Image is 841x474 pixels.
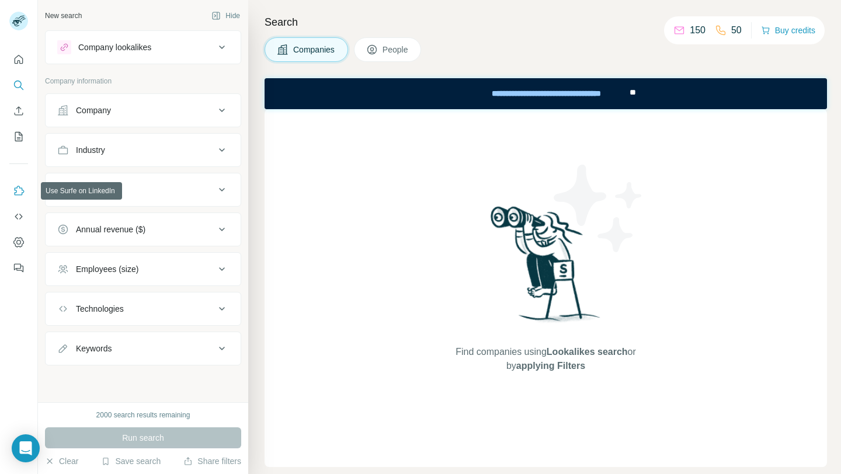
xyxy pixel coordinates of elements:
[96,410,190,420] div: 2000 search results remaining
[46,33,241,61] button: Company lookalikes
[76,263,138,275] div: Employees (size)
[761,22,815,39] button: Buy credits
[293,44,336,55] span: Companies
[485,203,607,333] img: Surfe Illustration - Woman searching with binoculars
[46,334,241,363] button: Keywords
[45,455,78,467] button: Clear
[9,49,28,70] button: Quick start
[9,100,28,121] button: Enrich CSV
[46,215,241,243] button: Annual revenue ($)
[76,184,119,196] div: HQ location
[9,75,28,96] button: Search
[203,7,248,25] button: Hide
[101,455,161,467] button: Save search
[690,23,706,37] p: 150
[183,455,241,467] button: Share filters
[9,232,28,253] button: Dashboard
[45,11,82,21] div: New search
[76,224,145,235] div: Annual revenue ($)
[76,144,105,156] div: Industry
[265,14,827,30] h4: Search
[46,136,241,164] button: Industry
[383,44,409,55] span: People
[76,303,124,315] div: Technologies
[9,257,28,278] button: Feedback
[9,126,28,147] button: My lists
[265,78,827,109] iframe: Banner
[46,295,241,323] button: Technologies
[76,104,111,116] div: Company
[9,180,28,201] button: Use Surfe on LinkedIn
[731,23,742,37] p: 50
[546,156,651,261] img: Surfe Illustration - Stars
[9,206,28,227] button: Use Surfe API
[12,434,40,462] div: Open Intercom Messenger
[46,176,241,204] button: HQ location
[452,345,639,373] span: Find companies using or by
[516,361,585,371] span: applying Filters
[46,96,241,124] button: Company
[45,76,241,86] p: Company information
[46,255,241,283] button: Employees (size)
[547,347,628,357] span: Lookalikes search
[76,343,112,354] div: Keywords
[78,41,151,53] div: Company lookalikes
